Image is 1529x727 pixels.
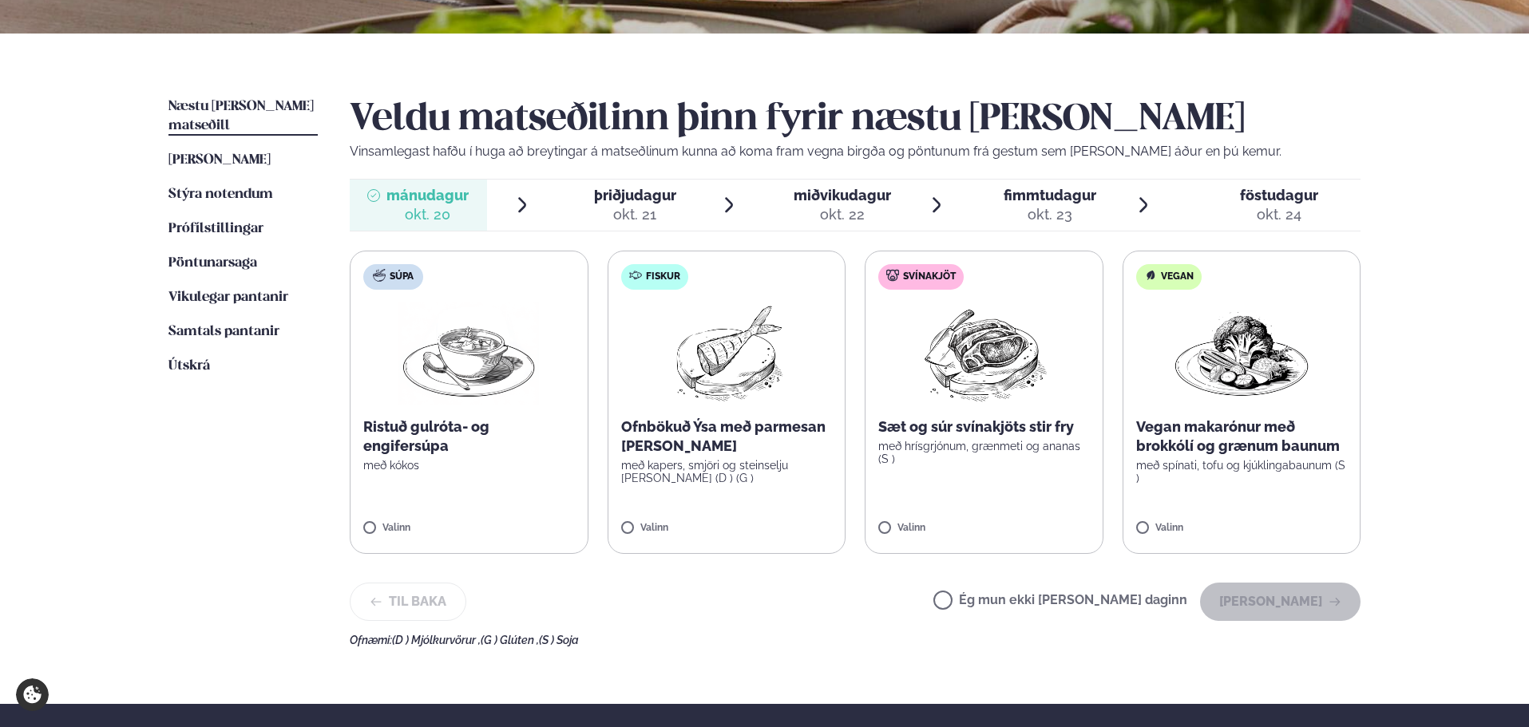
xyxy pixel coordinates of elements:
span: Vikulegar pantanir [168,290,288,304]
p: Vinsamlegast hafðu í huga að breytingar á matseðlinum kunna að koma fram vegna birgða og pöntunum... [350,142,1361,161]
span: [PERSON_NAME] [168,153,271,167]
a: Prófílstillingar [168,219,263,239]
span: Næstu [PERSON_NAME] matseðill [168,100,314,132]
span: (G ) Glúten , [481,634,539,646]
a: [PERSON_NAME] [168,151,271,170]
a: Samtals pantanir [168,322,279,342]
span: Svínakjöt [903,271,956,283]
a: Cookie settings [16,678,49,711]
span: Pöntunarsaga [168,256,257,270]
div: okt. 20 [386,205,469,224]
img: Pork-Meat.png [913,302,1055,405]
img: Vegan.png [1171,302,1312,405]
span: mánudagur [386,187,469,203]
span: miðvikudagur [794,187,891,203]
div: okt. 23 [1004,205,1096,224]
span: Prófílstillingar [168,222,263,235]
span: þriðjudagur [594,187,676,203]
button: Til baka [350,583,466,621]
span: Súpa [390,271,414,283]
a: Vikulegar pantanir [168,288,288,307]
img: pork.svg [886,269,899,282]
img: fish.svg [629,269,642,282]
span: Stýra notendum [168,188,273,201]
img: Fish.png [656,302,797,405]
p: Vegan makarónur með brokkólí og grænum baunum [1136,417,1348,456]
span: fimmtudagur [1004,187,1096,203]
p: með kókos [363,459,575,472]
p: Sæt og súr svínakjöts stir fry [878,417,1090,437]
a: Stýra notendum [168,185,273,204]
p: með hrísgrjónum, grænmeti og ananas (S ) [878,440,1090,465]
span: (D ) Mjólkurvörur , [392,634,481,646]
span: Samtals pantanir [168,325,279,338]
p: Ristuð gulróta- og engifersúpa [363,417,575,456]
img: soup.svg [373,269,386,282]
p: Ofnbökuð Ýsa með parmesan [PERSON_NAME] [621,417,833,456]
a: Pöntunarsaga [168,254,257,273]
div: okt. 21 [594,205,676,224]
span: (S ) Soja [539,634,579,646]
div: okt. 22 [794,205,891,224]
span: föstudagur [1240,187,1318,203]
div: okt. 24 [1240,205,1318,224]
img: Vegan.svg [1144,269,1157,282]
a: Næstu [PERSON_NAME] matseðill [168,97,318,136]
span: Vegan [1161,271,1194,283]
img: Soup.png [398,302,539,405]
span: Útskrá [168,359,210,373]
a: Útskrá [168,357,210,376]
p: með spínati, tofu og kjúklingabaunum (S ) [1136,459,1348,484]
div: Ofnæmi: [350,634,1361,646]
h2: Veldu matseðilinn þinn fyrir næstu [PERSON_NAME] [350,97,1361,142]
span: Fiskur [646,271,680,283]
p: með kapers, smjöri og steinselju [PERSON_NAME] (D ) (G ) [621,459,833,484]
button: [PERSON_NAME] [1200,583,1361,621]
